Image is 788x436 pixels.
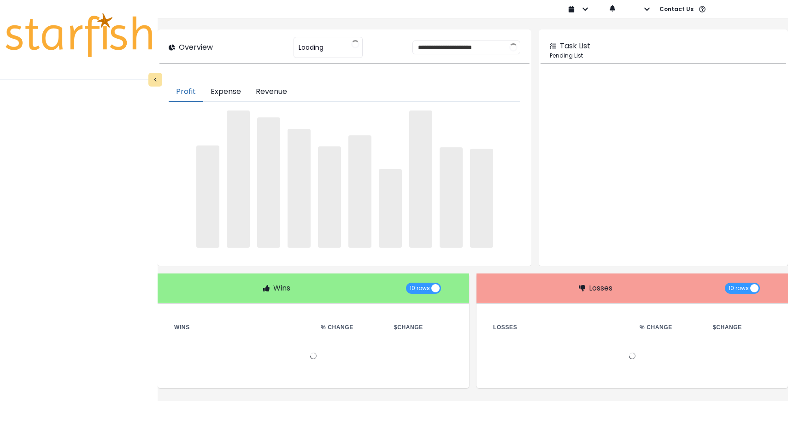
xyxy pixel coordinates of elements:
[729,283,749,294] span: 10 rows
[589,283,612,294] p: Losses
[410,283,430,294] span: 10 rows
[706,322,779,333] th: $ Change
[440,147,463,248] span: ‌
[486,322,632,333] th: Losses
[273,283,290,294] p: Wins
[348,135,371,248] span: ‌
[470,149,493,248] span: ‌
[313,322,387,333] th: % Change
[299,38,323,57] span: Loading
[179,42,213,53] p: Overview
[632,322,706,333] th: % Change
[409,110,432,248] span: ‌
[248,82,294,102] button: Revenue
[227,110,250,248] span: ‌
[257,117,280,248] span: ‌
[167,322,313,333] th: Wins
[550,52,777,60] p: Pending List
[203,82,248,102] button: Expense
[379,169,402,248] span: ‌
[196,145,219,248] span: ‌
[560,41,590,52] p: Task List
[169,82,203,102] button: Profit
[288,129,311,248] span: ‌
[387,322,460,333] th: $ Change
[318,146,341,248] span: ‌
